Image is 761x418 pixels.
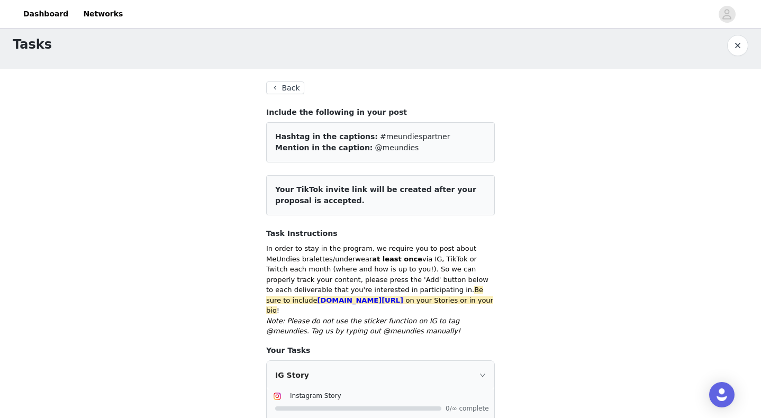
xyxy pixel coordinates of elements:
[275,185,476,205] span: Your TikTok invite link will be created after your proposal is accepted.
[77,2,129,26] a: Networks
[266,228,495,239] h4: Task Instructions
[479,372,486,378] i: icon: right
[446,405,488,412] span: 0/∞ complete
[13,35,52,54] h1: Tasks
[290,392,341,399] span: Instagram Story
[375,143,419,152] span: @meundies
[266,243,495,316] p: In order to stay in the program, we require you to post about MeUndies bralettes/underwear via IG...
[273,392,282,401] img: Instagram Icon
[266,345,495,356] h4: Your Tasks
[266,81,304,94] button: Back
[267,361,494,389] div: icon: rightIG Story
[17,2,75,26] a: Dashboard
[709,382,735,407] div: Open Intercom Messenger
[266,286,493,314] span: Be sure to include on your Stories or in your bio
[266,107,495,118] h4: Include the following in your post
[266,317,460,335] em: Note: Please do not use the sticker function on IG to tag @meundies. Tag us by typing out @meundi...
[275,132,378,141] span: Hashtag in the captions:
[722,6,732,23] div: avatar
[275,143,373,152] span: Mention in the caption:
[317,296,403,304] a: [DOMAIN_NAME][URL]
[380,132,450,141] span: #meundiespartner
[372,255,422,263] strong: at least once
